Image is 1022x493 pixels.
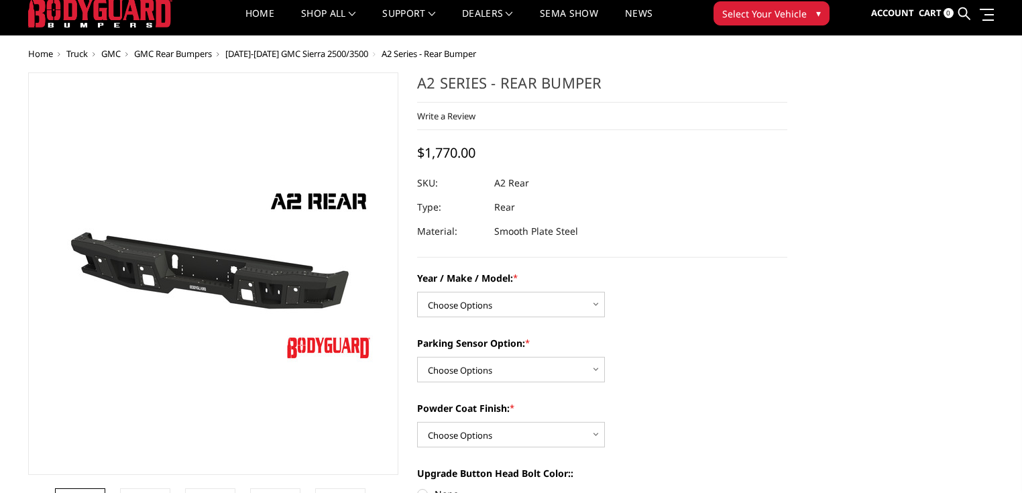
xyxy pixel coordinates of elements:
[462,9,513,35] a: Dealers
[417,171,484,195] dt: SKU:
[714,1,830,25] button: Select Your Vehicle
[245,9,274,35] a: Home
[540,9,598,35] a: SEMA Show
[417,466,787,480] label: Upgrade Button Head Bolt Color::
[955,429,1022,493] iframe: Chat Widget
[871,7,914,19] span: Account
[134,48,212,60] a: GMC Rear Bumpers
[66,48,88,60] a: Truck
[28,48,53,60] a: Home
[494,171,529,195] dd: A2 Rear
[301,9,355,35] a: shop all
[417,110,475,122] a: Write a Review
[417,271,787,285] label: Year / Make / Model:
[722,7,807,21] span: Select Your Vehicle
[417,219,484,243] dt: Material:
[225,48,368,60] a: [DATE]-[DATE] GMC Sierra 2500/3500
[919,7,942,19] span: Cart
[816,6,821,20] span: ▾
[494,195,515,219] dd: Rear
[494,219,578,243] dd: Smooth Plate Steel
[417,336,787,350] label: Parking Sensor Option:
[944,8,954,18] span: 0
[625,9,652,35] a: News
[417,401,787,415] label: Powder Coat Finish:
[101,48,121,60] a: GMC
[382,48,476,60] span: A2 Series - Rear Bumper
[417,195,484,219] dt: Type:
[417,72,787,103] h1: A2 Series - Rear Bumper
[417,144,475,162] span: $1,770.00
[28,72,398,475] a: A2 Series - Rear Bumper
[382,9,435,35] a: Support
